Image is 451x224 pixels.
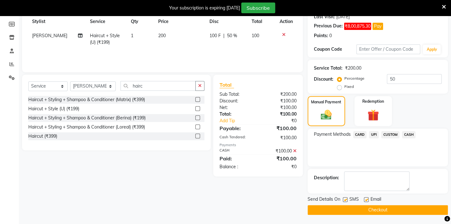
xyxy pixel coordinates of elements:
span: UPI [369,131,379,138]
span: 100 F [209,32,221,39]
button: Apply [423,45,441,54]
div: [DATE] [336,14,350,20]
th: Price [154,14,206,29]
span: CASH [402,131,415,138]
img: _gift.svg [364,108,382,122]
div: ₹200.00 [345,65,361,72]
div: ₹100.00 [258,111,301,118]
div: Coupon Code [314,46,356,53]
div: Payments [220,142,297,148]
span: 50 % [227,32,237,39]
div: Cash Tendered: [215,135,258,141]
th: Stylist [28,14,86,29]
div: CASH [215,148,258,154]
img: _cash.svg [317,109,335,121]
span: [PERSON_NAME] [32,33,67,38]
div: Total: [215,111,258,118]
span: Total [220,82,234,88]
span: 200 [158,33,166,38]
label: Manual Payment [311,99,341,105]
div: ₹100.00 [258,104,301,111]
div: ₹100.00 [258,148,301,154]
div: ₹100.00 [258,124,301,132]
button: Pay [372,23,383,30]
div: Discount: [314,76,333,83]
div: Discount: [215,98,258,104]
div: Balance : [215,164,258,170]
span: Haircut + Style (U) (₹199) [90,33,120,45]
div: Service Total: [314,65,342,72]
button: Checkout [308,205,448,215]
label: Percentage [344,76,365,81]
div: ₹200.00 [258,91,301,98]
div: Haircut (₹399) [28,133,57,140]
div: Your subscription is expiring [DATE] [169,5,240,11]
span: CUSTOM [381,131,399,138]
input: Enter Offer / Coupon Code [356,44,420,54]
div: Previous Due: [314,23,343,30]
span: 100 [251,33,259,38]
div: Haircut + Styling + Shampoo & Conditioner (Matrix) (₹399) [28,96,145,103]
div: 0 [329,32,332,39]
div: ₹100.00 [258,98,301,104]
div: Haircut + Styling + Shampoo & Conditioner (Loreal) (₹399) [28,124,145,130]
div: Points: [314,32,328,39]
div: Net: [215,104,258,111]
label: Fixed [344,84,354,89]
input: Search or Scan [120,81,196,91]
span: ₹8,00,875.30 [344,23,371,30]
div: Description: [314,175,339,181]
div: Haircut + Styling + Shampoo & Conditioner (Berina) (₹199) [28,115,146,121]
span: 1 [131,33,133,38]
div: ₹100.00 [258,155,301,162]
div: Payable: [215,124,258,132]
div: Paid: [215,155,258,162]
div: ₹0 [258,164,301,170]
div: Haircut + Style (U) (₹199) [28,106,79,112]
button: Subscribe [241,3,275,13]
div: Sub Total: [215,91,258,98]
div: Last Visit: [314,14,335,20]
span: CARD [353,131,367,138]
th: Disc [206,14,248,29]
span: SMS [349,196,359,204]
a: Add Tip [215,118,265,124]
div: ₹100.00 [258,135,301,141]
span: | [223,32,225,39]
label: Redemption [362,99,384,104]
span: Send Details On [308,196,340,204]
th: Service [86,14,127,29]
span: Payment Methods [314,131,351,138]
th: Qty [127,14,154,29]
th: Action [276,14,297,29]
th: Total [248,14,276,29]
span: Email [370,196,381,204]
div: ₹0 [265,118,301,124]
